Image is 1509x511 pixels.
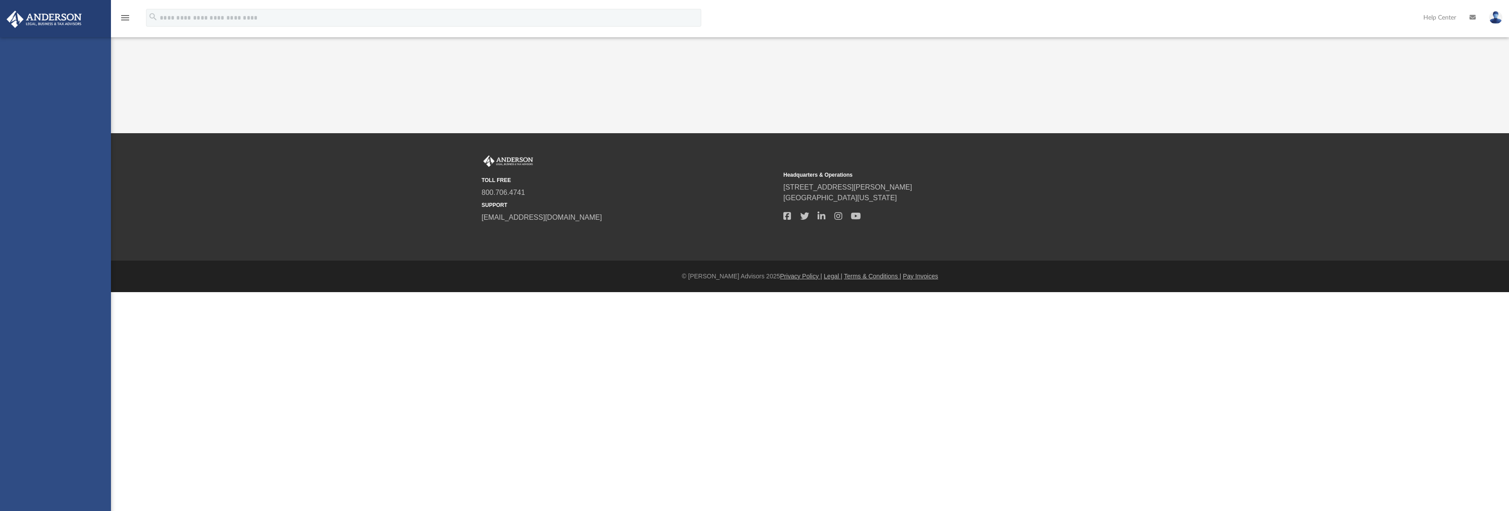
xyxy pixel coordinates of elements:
img: User Pic [1489,11,1502,24]
img: Anderson Advisors Platinum Portal [482,155,535,167]
a: [EMAIL_ADDRESS][DOMAIN_NAME] [482,214,602,221]
a: menu [120,17,130,23]
a: [GEOGRAPHIC_DATA][US_STATE] [783,194,897,202]
i: menu [120,12,130,23]
i: search [148,12,158,22]
a: Legal | [824,273,842,280]
div: © [PERSON_NAME] Advisors 2025 [111,272,1509,281]
small: SUPPORT [482,201,777,209]
a: 800.706.4741 [482,189,525,196]
a: [STREET_ADDRESS][PERSON_NAME] [783,183,912,191]
a: Privacy Policy | [780,273,822,280]
small: Headquarters & Operations [783,171,1079,179]
a: Terms & Conditions | [844,273,901,280]
a: Pay Invoices [903,273,938,280]
small: TOLL FREE [482,176,777,184]
img: Anderson Advisors Platinum Portal [4,11,84,28]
